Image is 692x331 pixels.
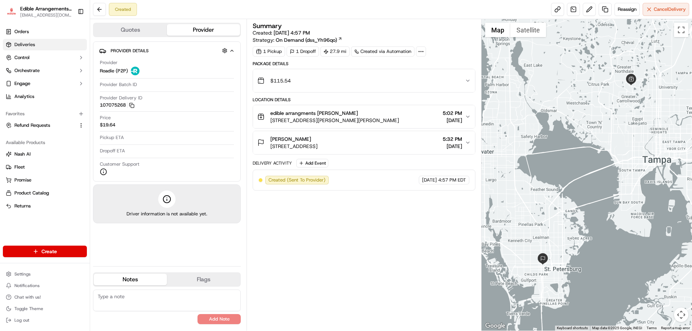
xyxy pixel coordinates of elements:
img: 1736555255976-a54dd68f-1ca7-489b-9aae-adbdc363a1c4 [14,131,20,137]
span: Wisdom [PERSON_NAME] [22,112,77,117]
img: Edible Arrangements - Wesley Chapel, FL [6,6,17,17]
span: Knowledge Base [14,161,55,168]
button: Product Catalog [3,187,87,199]
a: Promise [6,177,84,183]
span: Settings [14,271,31,277]
div: 27.9 mi [320,46,350,57]
a: Orders [3,26,87,37]
span: Product Catalog [14,190,49,196]
span: 4:57 PM EDT [438,177,466,183]
span: Toggle Theme [14,306,43,312]
a: Deliveries [3,39,87,50]
button: Start new chat [123,71,131,80]
span: Provider Details [111,48,148,54]
img: 1736555255976-a54dd68f-1ca7-489b-9aae-adbdc363a1c4 [14,112,20,118]
img: Google [483,321,507,331]
img: Asif Zaman Khan [7,124,19,136]
span: [DATE] [443,117,462,124]
a: Created via Automation [351,46,414,57]
span: Pylon [72,179,87,184]
span: edible arrangments [PERSON_NAME] [270,109,358,117]
a: Analytics [3,91,87,102]
div: Favorites [3,108,87,120]
span: Notifications [14,283,40,288]
span: [DATE] [422,177,437,183]
span: Provider Batch ID [100,81,137,88]
button: Flags [167,274,240,285]
img: Wisdom Oko [7,105,19,119]
a: On Demand (dss_Yh96qo) [276,36,342,44]
button: Engage [3,78,87,89]
div: Start new chat [32,69,118,76]
span: Orchestrate [14,67,40,74]
button: Chat with us! [3,292,87,302]
img: 1736555255976-a54dd68f-1ca7-489b-9aae-adbdc363a1c4 [7,69,20,82]
button: Toggle Theme [3,304,87,314]
a: Powered byPylon [51,178,87,184]
button: Promise [3,174,87,186]
button: [PERSON_NAME][STREET_ADDRESS]5:32 PM[DATE] [253,131,475,154]
span: Customer Support [100,161,139,167]
button: Reassign [615,3,640,16]
div: Delivery Activity [253,160,292,166]
button: Provider Details [99,45,235,57]
div: We're available if you need us! [32,76,99,82]
span: Created: [253,29,310,36]
span: Returns [14,203,31,209]
span: • [78,112,81,117]
img: roadie-logo-v2.jpg [131,67,139,75]
button: Toggle fullscreen view [674,23,688,37]
p: Welcome 👋 [7,29,131,40]
span: Edible Arrangements - [PERSON_NAME][GEOGRAPHIC_DATA], [GEOGRAPHIC_DATA] [20,5,72,12]
span: Map data ©2025 Google, INEGI [592,326,642,330]
div: Past conversations [7,94,48,99]
button: Notes [94,274,167,285]
a: Open this area in Google Maps (opens a new window) [483,321,507,331]
h3: Summary [253,23,282,29]
a: Report a map error [661,326,690,330]
span: Reassign [618,6,636,13]
span: Nash AI [14,151,31,157]
a: Terms (opens in new tab) [647,326,657,330]
span: Dropoff ETA [100,148,125,154]
span: [EMAIL_ADDRESS][DOMAIN_NAME] [20,12,72,18]
button: edible arrangments [PERSON_NAME][STREET_ADDRESS][PERSON_NAME][PERSON_NAME]5:02 PM[DATE] [253,105,475,128]
button: Create [3,246,87,257]
span: Chat with us! [14,294,41,300]
button: Show satellite imagery [510,23,546,37]
span: Provider Delivery ID [100,95,142,101]
button: Fleet [3,161,87,173]
span: On Demand (dss_Yh96qo) [276,36,337,44]
button: Refund Requests [3,120,87,131]
button: Provider [167,24,240,36]
button: Edible Arrangements - Wesley Chapel, FLEdible Arrangements - [PERSON_NAME][GEOGRAPHIC_DATA], [GEO... [3,3,75,20]
button: Quotes [94,24,167,36]
span: [PERSON_NAME] [22,131,58,137]
span: Control [14,54,30,61]
button: $115.54 [253,69,475,92]
span: Cancel Delivery [654,6,686,13]
a: 📗Knowledge Base [4,158,58,171]
span: [DATE] 4:57 PM [274,30,310,36]
button: Add Event [296,159,328,167]
a: Refund Requests [6,122,75,129]
div: Package Details [253,61,475,67]
span: [STREET_ADDRESS][PERSON_NAME][PERSON_NAME] [270,117,399,124]
button: Map camera controls [674,308,688,322]
div: 1 Pickup [253,46,285,57]
a: Product Catalog [6,190,84,196]
a: Nash AI [6,151,84,157]
button: Show street map [485,23,510,37]
div: 📗 [7,162,13,167]
span: [STREET_ADDRESS] [270,143,318,150]
span: API Documentation [68,161,116,168]
button: Nash AI [3,148,87,160]
span: Roadie (P2P) [100,68,128,74]
span: Log out [14,317,29,323]
button: Control [3,52,87,63]
span: [DATE] [64,131,79,137]
span: 5:32 PM [443,135,462,143]
span: $19.64 [100,122,115,128]
div: 1 Dropoff [287,46,319,57]
a: 💻API Documentation [58,158,119,171]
